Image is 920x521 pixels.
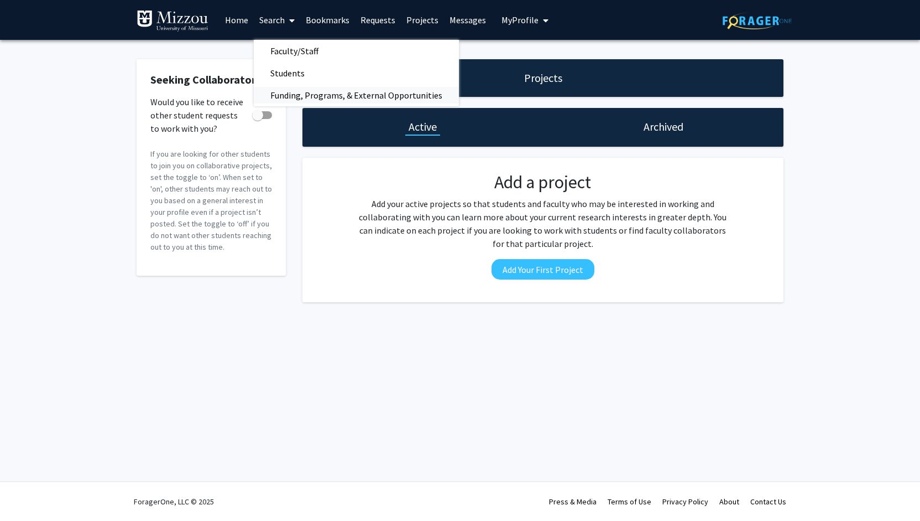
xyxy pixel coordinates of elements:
a: Privacy Policy [662,497,708,507]
a: Messages [444,1,492,39]
h1: Active [409,119,437,135]
p: Add your active projects so that students and faculty who may be interested in working and collab... [356,197,730,250]
a: Projects [401,1,444,39]
h2: Seeking Collaborators? [150,73,272,86]
a: Contact Us [750,497,786,507]
p: If you are looking for other students to join you on collaborative projects, set the toggle to ‘o... [150,148,272,253]
a: Funding, Programs, & External Opportunities [254,87,459,104]
span: Students [254,62,321,84]
img: University of Missouri Logo [137,10,208,32]
div: ForagerOne, LLC © 2025 [134,482,214,521]
span: Funding, Programs, & External Opportunities [254,84,459,106]
a: Terms of Use [608,497,651,507]
span: Faculty/Staff [254,40,335,62]
h2: Add a project [356,172,730,193]
span: Would you like to receive other student requests to work with you? [150,95,248,135]
a: Faculty/Staff [254,43,459,59]
a: Requests [355,1,401,39]
span: My Profile [501,14,539,25]
a: Search [254,1,300,39]
button: Add Your First Project [492,259,594,280]
h1: Archived [644,119,683,135]
img: ForagerOne Logo [723,12,792,29]
a: Press & Media [549,497,597,507]
iframe: Chat [8,471,47,513]
a: Students [254,65,459,81]
a: About [719,497,739,507]
h1: Projects [524,70,562,86]
a: Home [219,1,254,39]
a: Bookmarks [300,1,355,39]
